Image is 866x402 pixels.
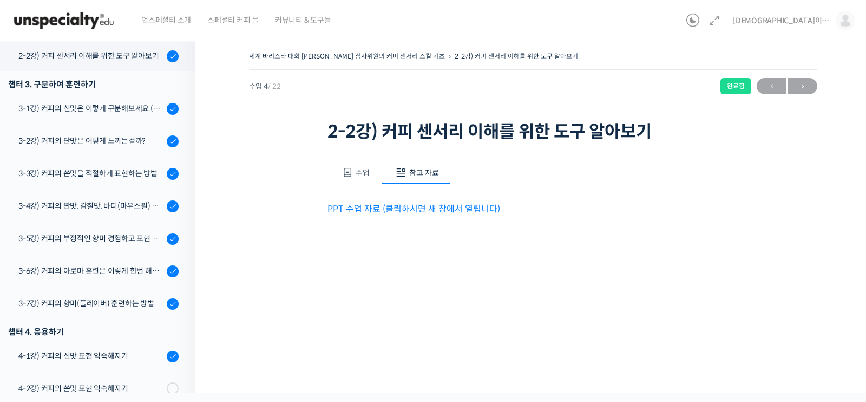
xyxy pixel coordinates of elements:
[8,325,179,339] div: 챕터 4. 응용하기
[788,79,817,94] span: →
[327,121,739,142] h1: 2-2강) 커피 센서리 이해를 위한 도구 알아보기
[18,297,163,309] div: 3-7강) 커피의 향미(플레이버) 훈련하는 방법
[99,329,112,338] span: 대화
[455,52,578,60] a: 2-2강) 커피 센서리 이해를 위한 도구 알아보기
[167,328,180,337] span: 설정
[757,79,786,94] span: ←
[8,77,179,92] div: 챕터 3. 구분하여 훈련하기
[18,382,163,394] div: 4-2강) 커피의 쓴맛 표현 익숙해지기
[110,312,114,320] span: 1
[18,200,163,212] div: 3-4강) 커피의 짠맛, 감칠맛, 바디(마우스필) 이해하고 표현하기
[18,232,163,244] div: 3-5강) 커피의 부정적인 향미 경험하고 표현하기
[34,328,41,337] span: 홈
[409,168,439,178] span: 참고 자료
[327,203,500,215] a: PPT 수업 자료 (클릭하시면 새 창에서 열립니다)
[140,312,208,339] a: 설정
[249,52,445,60] a: 세계 바리스타 대회 [PERSON_NAME] 심사위원의 커피 센서리 스킬 기초
[18,135,163,147] div: 3-2강) 커피의 단맛은 어떻게 느끼는걸까?
[757,78,786,94] a: ←이전
[720,78,751,94] div: 완료함
[268,82,281,91] span: / 22
[18,102,163,114] div: 3-1강) 커피의 신맛은 이렇게 구분해보세요 (시트릭산과 말릭산의 차이)
[18,265,163,277] div: 3-6강) 커피의 아로마 훈련은 이렇게 한번 해보세요
[788,78,817,94] a: 다음→
[71,312,140,339] a: 1대화
[249,83,281,90] span: 수업 4
[3,312,71,339] a: 홈
[733,16,830,25] span: [DEMOGRAPHIC_DATA]이라부러
[356,168,370,178] span: 수업
[18,167,163,179] div: 3-3강) 커피의 쓴맛을 적절하게 표현하는 방법
[18,350,163,362] div: 4-1강) 커피의 신맛 표현 익숙해지기
[18,50,163,62] div: 2-2강) 커피 센서리 이해를 위한 도구 알아보기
